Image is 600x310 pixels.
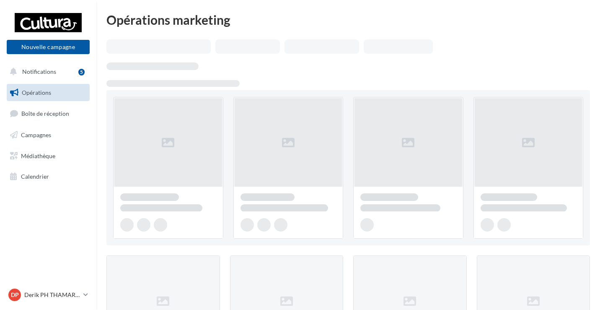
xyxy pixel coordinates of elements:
span: Boîte de réception [21,110,69,117]
span: Calendrier [21,173,49,180]
span: Campagnes [21,131,51,138]
a: DP Derik PH THAMARET [7,287,90,303]
a: Calendrier [5,168,91,185]
span: Médiathèque [21,152,55,159]
a: Boîte de réception [5,104,91,122]
button: Nouvelle campagne [7,40,90,54]
p: Derik PH THAMARET [24,291,80,299]
a: Campagnes [5,126,91,144]
span: Opérations [22,89,51,96]
div: 5 [78,69,85,76]
a: Opérations [5,84,91,102]
span: DP [11,291,19,299]
button: Notifications 5 [5,63,88,81]
span: Notifications [22,68,56,75]
a: Médiathèque [5,147,91,165]
div: Opérations marketing [106,13,590,26]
